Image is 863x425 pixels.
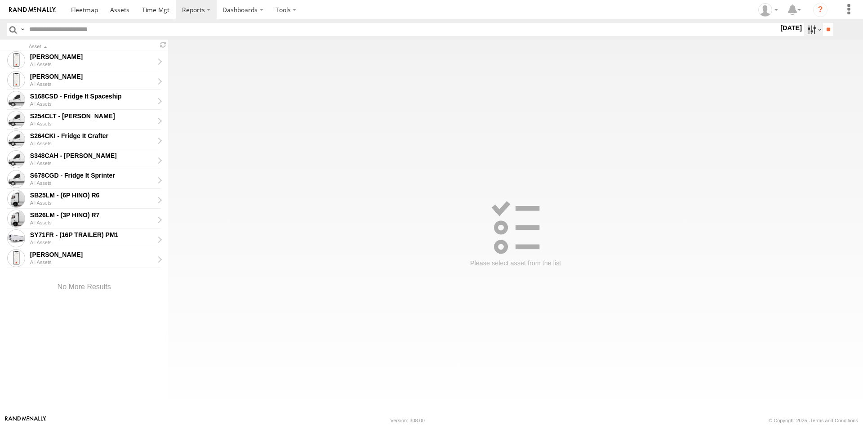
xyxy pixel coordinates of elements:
[30,191,154,199] div: SB25LM - (6P HINO) R6 - Click to view sensor readings
[30,53,154,61] div: Divanshu Munjal - Click to view sensor readings
[30,112,154,120] div: S254CLT - Brian Corkhill - Click to view sensor readings
[7,111,25,129] span: Click to view sensor readings
[769,418,858,423] div: © Copyright 2025 -
[778,23,804,33] label: [DATE]
[19,23,26,36] label: Search Query
[391,418,425,423] div: Version: 308.00
[30,101,160,107] div: All Assets
[30,220,160,225] div: All Assets
[30,200,160,206] div: All Assets
[30,211,154,219] div: SB26LM - (3P HINO) R7 - Click to view sensor readings
[30,171,154,179] div: S678CGD - Fridge It Sprinter - Click to view sensor readings
[30,152,154,160] div: S348CAH - Emir Tarabar - Click to view sensor readings
[755,3,781,17] div: Peter Lu
[7,71,25,89] span: Click to view sensor readings
[30,81,160,87] div: All Assets
[7,210,25,228] span: Click to view sensor readings
[30,72,154,81] div: Jagteshwar Singh - Click to view sensor readings
[30,92,154,100] div: S168CSD - Fridge It Spaceship - Click to view sensor readings
[804,23,823,36] label: Search Filter Options
[7,229,25,247] span: Click to view sensor readings
[30,180,160,186] div: All Assets
[30,121,160,126] div: All Assets
[157,40,168,49] span: Refresh
[30,251,154,259] div: Tajvdiner singh - Click to view sensor readings
[813,3,827,17] i: ?
[30,259,160,265] div: All Assets
[810,418,858,423] a: Terms and Conditions
[30,161,160,166] div: All Assets
[30,231,154,239] div: SY71FR - (16P TRAILER) PM1 - Click to view sensor readings
[5,416,46,425] a: Visit our Website
[30,132,154,140] div: S264CKI - Fridge It Crafter - Click to view sensor readings
[7,170,25,188] span: Click to view sensor readings
[7,91,25,109] span: Click to view sensor readings
[9,7,56,13] img: rand-logo.svg
[30,141,160,146] div: All Assets
[29,45,154,49] div: Click to Sort
[7,150,25,168] span: Click to view sensor readings
[7,190,25,208] span: Click to view sensor readings
[7,130,25,148] span: Click to view sensor readings
[30,62,160,67] div: All Assets
[7,249,25,267] span: Click to view sensor readings
[7,51,25,69] span: Click to view sensor readings
[30,240,160,245] div: All Assets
